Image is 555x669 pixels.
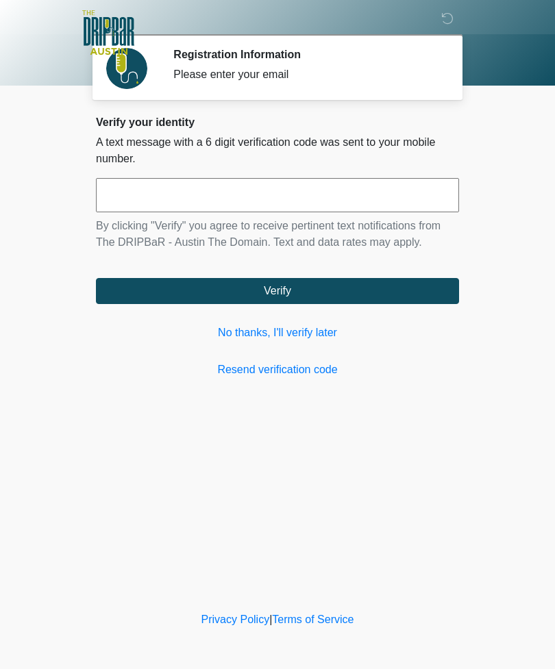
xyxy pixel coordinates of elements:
[106,48,147,89] img: Agent Avatar
[96,218,459,251] p: By clicking "Verify" you agree to receive pertinent text notifications from The DRIPBaR - Austin ...
[201,614,270,625] a: Privacy Policy
[96,116,459,129] h2: Verify your identity
[96,278,459,304] button: Verify
[82,10,134,55] img: The DRIPBaR - Austin The Domain Logo
[269,614,272,625] a: |
[173,66,439,83] div: Please enter your email
[272,614,354,625] a: Terms of Service
[96,134,459,167] p: A text message with a 6 digit verification code was sent to your mobile number.
[96,325,459,341] a: No thanks, I'll verify later
[96,362,459,378] a: Resend verification code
